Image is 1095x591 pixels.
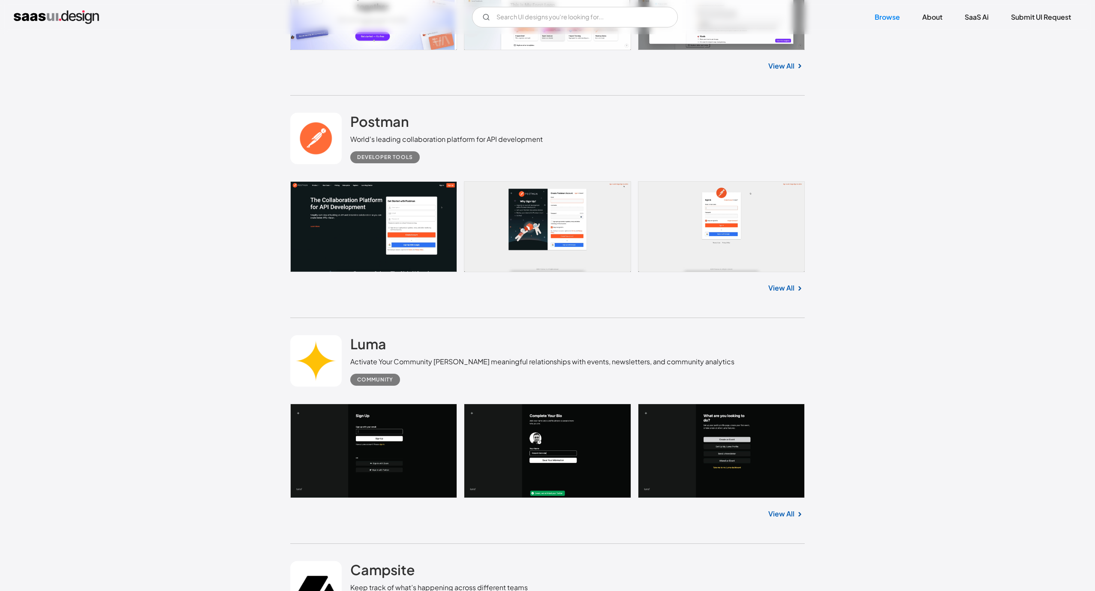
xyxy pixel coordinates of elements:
a: Browse [864,8,910,27]
div: World's leading collaboration platform for API development [350,134,543,144]
input: Search UI designs you're looking for... [472,7,678,27]
h2: Postman [350,113,409,130]
a: About [912,8,953,27]
a: SaaS Ai [954,8,999,27]
a: home [14,10,99,24]
div: Developer tools [357,152,413,162]
div: Community [357,375,393,385]
h2: Luma [350,335,386,352]
form: Email Form [472,7,678,27]
a: View All [768,509,794,519]
a: Campsite [350,561,415,582]
a: Luma [350,335,386,357]
div: Activate Your Community [PERSON_NAME] meaningful relationships with events, newsletters, and comm... [350,357,734,367]
a: View All [768,283,794,293]
a: View All [768,61,794,71]
a: Postman [350,113,409,134]
a: Submit UI Request [1001,8,1081,27]
h2: Campsite [350,561,415,578]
